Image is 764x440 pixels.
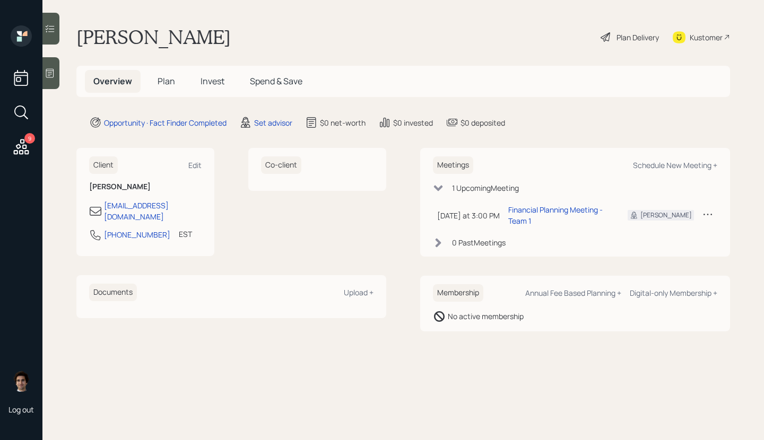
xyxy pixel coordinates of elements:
div: 9 [24,133,35,144]
div: $0 deposited [461,117,505,128]
div: [PHONE_NUMBER] [104,229,170,240]
div: 0 Past Meeting s [452,237,506,248]
div: Opportunity · Fact Finder Completed [104,117,227,128]
h1: [PERSON_NAME] [76,25,231,49]
div: Annual Fee Based Planning + [525,288,621,298]
div: Financial Planning Meeting - Team 1 [508,204,611,226]
span: Plan [158,75,175,87]
img: harrison-schaefer-headshot-2.png [11,371,32,392]
div: [EMAIL_ADDRESS][DOMAIN_NAME] [104,200,202,222]
span: Overview [93,75,132,87]
span: Spend & Save [250,75,302,87]
span: Invest [201,75,224,87]
h6: Documents [89,284,137,301]
h6: Membership [433,284,483,302]
div: [DATE] at 3:00 PM [437,210,500,221]
h6: Co-client [261,156,301,174]
div: Set advisor [254,117,292,128]
div: Plan Delivery [617,32,659,43]
div: Kustomer [690,32,723,43]
h6: Client [89,156,118,174]
div: Upload + [344,287,374,297]
div: 1 Upcoming Meeting [452,182,519,193]
div: Digital-only Membership + [630,288,717,298]
div: $0 net-worth [320,117,366,128]
div: Log out [8,404,34,415]
div: Schedule New Meeting + [633,160,717,170]
div: No active membership [448,311,524,322]
div: [PERSON_NAME] [640,210,692,220]
div: $0 invested [393,117,433,128]
h6: [PERSON_NAME] [89,182,202,191]
div: EST [179,228,192,240]
h6: Meetings [433,156,473,174]
div: Edit [188,160,202,170]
